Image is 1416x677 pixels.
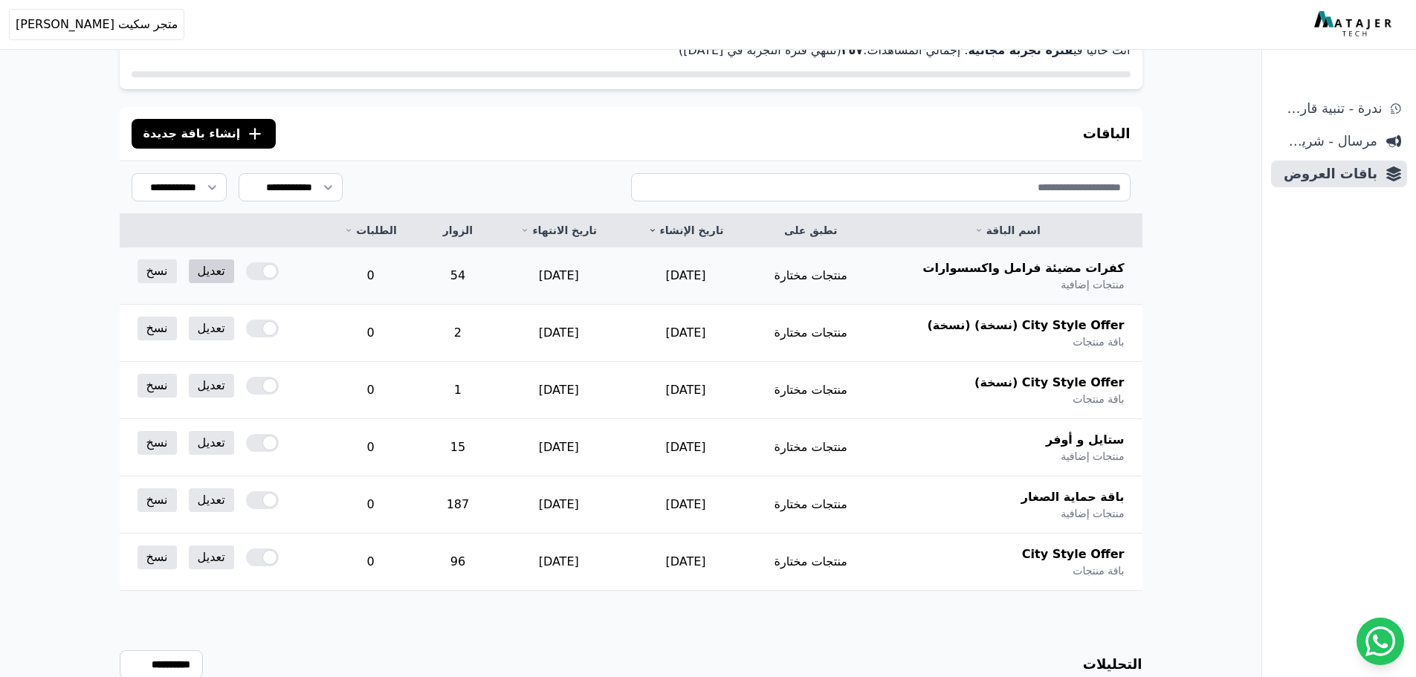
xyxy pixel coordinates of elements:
[143,125,241,143] span: إنشاء باقة جديدة
[189,317,234,340] a: تعديل
[421,362,495,419] td: 1
[622,419,749,476] td: [DATE]
[1022,545,1125,563] span: City Style Offer
[1277,163,1377,184] span: باقات العروض
[421,419,495,476] td: 15
[622,534,749,591] td: [DATE]
[890,223,1125,238] a: اسم الباقة
[495,305,622,362] td: [DATE]
[132,119,277,149] button: إنشاء باقة جديدة
[1277,131,1377,152] span: مرسال - شريط دعاية
[1083,123,1131,144] h3: الباقات
[841,43,863,57] strong: ۳٥٧
[338,223,403,238] a: الطلبات
[749,534,873,591] td: منتجات مختارة
[622,476,749,534] td: [DATE]
[622,305,749,362] td: [DATE]
[189,259,234,283] a: تعديل
[927,317,1124,334] span: City Style Offer (نسخة) (نسخة)
[495,247,622,305] td: [DATE]
[138,545,177,569] a: نسخ
[1314,11,1395,38] img: MatajerTech Logo
[622,247,749,305] td: [DATE]
[922,259,1124,277] span: كفرات مضيئة فرامل واكسسوارات
[138,259,177,283] a: نسخ
[749,247,873,305] td: منتجات مختارة
[1061,449,1124,464] span: منتجات إضافية
[1021,488,1125,506] span: باقة حماية الصغار
[320,419,421,476] td: 0
[138,431,177,455] a: نسخ
[421,305,495,362] td: 2
[138,488,177,512] a: نسخ
[1061,277,1124,292] span: منتجات إضافية
[421,214,495,247] th: الزوار
[189,545,234,569] a: تعديل
[421,534,495,591] td: 96
[320,305,421,362] td: 0
[513,223,604,238] a: تاريخ الانتهاء
[968,43,1073,57] strong: فترة تجربة مجانية
[132,42,1131,59] p: أنت حاليا في . إجمالي المشاهدات: (تنتهي فترة التجربة في [DATE])
[189,431,234,455] a: تعديل
[622,362,749,419] td: [DATE]
[749,476,873,534] td: منتجات مختارة
[1046,431,1125,449] span: ستايل و أوفر
[1083,654,1142,675] h3: التحليلات
[640,223,731,238] a: تاريخ الإنشاء
[189,488,234,512] a: تعديل
[138,317,177,340] a: نسخ
[1277,98,1382,119] span: ندرة - تنبية قارب علي النفاذ
[749,305,873,362] td: منتجات مختارة
[421,476,495,534] td: 187
[138,374,177,398] a: نسخ
[749,419,873,476] td: منتجات مختارة
[974,374,1124,392] span: City Style Offer (نسخة)
[189,374,234,398] a: تعديل
[749,362,873,419] td: منتجات مختارة
[749,214,873,247] th: تطبق على
[1061,506,1124,521] span: منتجات إضافية
[9,9,184,40] button: متجر سكيت [PERSON_NAME]
[421,247,495,305] td: 54
[320,362,421,419] td: 0
[495,419,622,476] td: [DATE]
[320,534,421,591] td: 0
[1073,334,1124,349] span: باقة منتجات
[320,247,421,305] td: 0
[495,476,622,534] td: [DATE]
[320,476,421,534] td: 0
[16,16,178,33] span: متجر سكيت [PERSON_NAME]
[495,362,622,419] td: [DATE]
[495,534,622,591] td: [DATE]
[1073,563,1124,578] span: باقة منتجات
[1073,392,1124,406] span: باقة منتجات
